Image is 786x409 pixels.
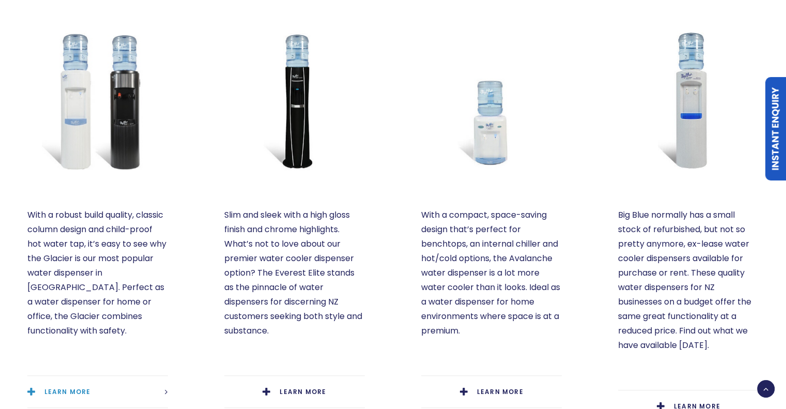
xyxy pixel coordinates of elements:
[44,387,91,396] span: LEARN MORE
[765,77,786,180] a: Instant Enquiry
[224,376,365,407] a: LEARN MORE
[718,341,772,395] iframe: Chatbot
[618,30,759,171] a: Refurbished
[27,376,168,407] a: LEARN MORE
[280,387,326,396] span: LEARN MORE
[618,208,759,353] p: Big Blue normally has a small stock of refurbished, but not so pretty anymore, ex-lease water coo...
[421,208,562,338] p: With a compact, space-saving design that’s perfect for benchtops, an internal chiller and hot/col...
[421,376,562,407] a: LEARN MORE
[224,208,365,338] p: Slim and sleek with a high gloss finish and chrome highlights. What’s not to love about our premi...
[27,30,168,171] a: Fill your own Glacier
[477,387,523,396] span: LEARN MORE
[27,208,168,338] p: With a robust build quality, classic column design and child-proof hot water tap, it’s easy to se...
[421,30,562,171] a: Avalanche
[224,30,365,171] a: Fill your own Everest Elite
